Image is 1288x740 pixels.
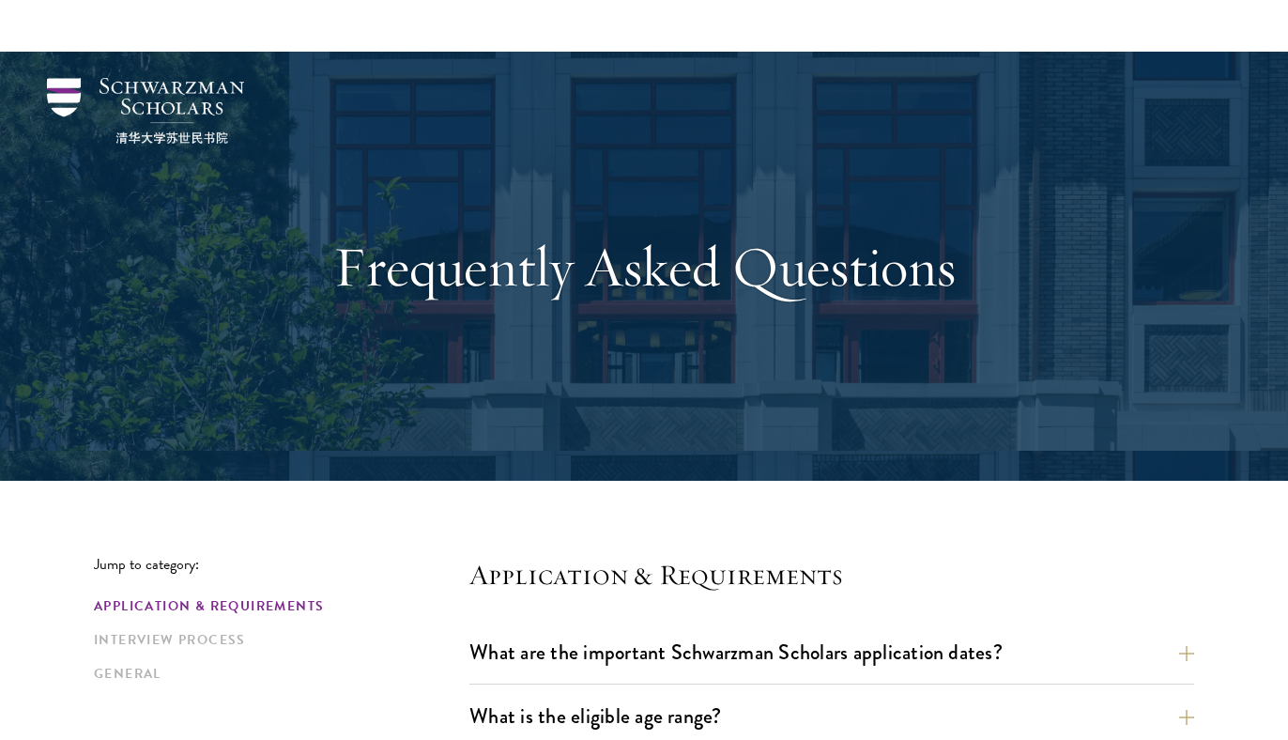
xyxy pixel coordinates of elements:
[94,664,458,684] a: General
[469,631,1194,673] button: What are the important Schwarzman Scholars application dates?
[47,78,244,144] img: Schwarzman Scholars
[469,695,1194,737] button: What is the eligible age range?
[94,556,469,573] p: Jump to category:
[469,556,1194,594] h4: Application & Requirements
[320,233,968,301] h1: Frequently Asked Questions
[94,596,458,616] a: Application & Requirements
[94,630,458,650] a: Interview Process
